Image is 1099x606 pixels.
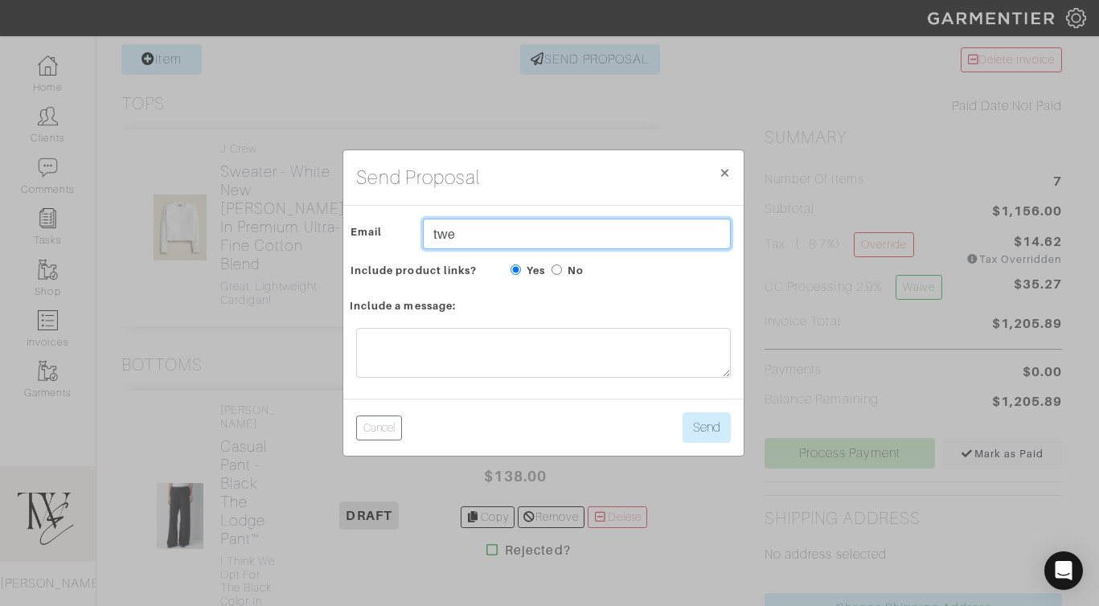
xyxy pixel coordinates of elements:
h4: Send Proposal [356,163,480,192]
label: No [568,263,584,278]
button: Cancel [356,416,402,440]
div: Open Intercom Messenger [1044,551,1083,590]
span: Include a message: [350,294,456,317]
button: Send [683,412,731,443]
span: Email [351,220,382,244]
span: × [719,162,731,183]
span: Include product links? [351,259,477,282]
label: Yes [527,263,545,278]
